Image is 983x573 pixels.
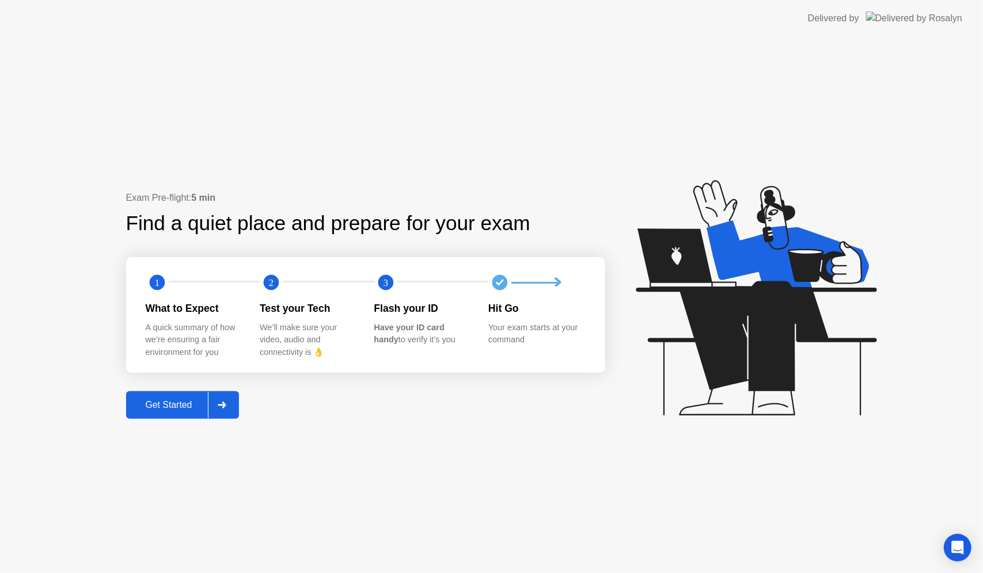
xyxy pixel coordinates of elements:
[488,322,585,346] div: Your exam starts at your command
[260,322,356,359] div: We’ll make sure your video, audio and connectivity is 👌
[130,400,208,410] div: Get Started
[383,277,388,288] text: 3
[260,301,356,316] div: Test your Tech
[374,323,445,345] b: Have your ID card handy
[126,391,240,419] button: Get Started
[374,322,470,346] div: to verify it’s you
[374,301,470,316] div: Flash your ID
[808,12,859,25] div: Delivered by
[146,322,242,359] div: A quick summary of how we’re ensuring a fair environment for you
[146,301,242,316] div: What to Expect
[866,12,962,25] img: Delivered by Rosalyn
[488,301,585,316] div: Hit Go
[269,277,274,288] text: 2
[126,191,605,205] div: Exam Pre-flight:
[944,534,971,561] div: Open Intercom Messenger
[191,193,215,203] b: 5 min
[126,208,532,239] div: Find a quiet place and prepare for your exam
[154,277,159,288] text: 1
